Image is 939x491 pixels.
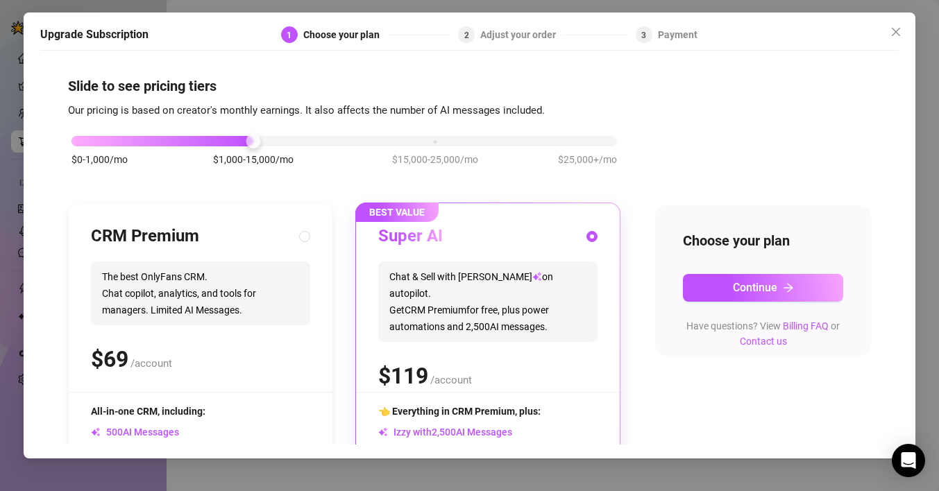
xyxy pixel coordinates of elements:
span: The best OnlyFans CRM. Chat copilot, analytics, and tools for managers. Limited AI Messages. [91,261,310,325]
span: arrow-right [783,282,794,293]
h4: Choose your plan [683,230,843,250]
span: 3 [641,30,646,40]
span: close [890,26,902,37]
span: $ [91,346,128,372]
div: Open Intercom Messenger [892,444,925,477]
h3: CRM Premium [91,225,199,248]
div: Payment [658,26,697,43]
span: AI Messages [91,427,179,438]
span: Izzy with AI Messages [378,427,512,438]
div: Adjust your order [480,26,564,43]
h5: Upgrade Subscription [40,26,149,43]
div: Choose your plan [303,26,388,43]
span: $15,000-25,000/mo [392,152,478,167]
span: Our pricing is based on creator's monthly earnings. It also affects the number of AI messages inc... [68,103,545,116]
span: All-in-one CRM, including: [91,406,205,417]
span: $ [378,363,428,389]
span: 2 [464,30,469,40]
a: Contact us [740,335,787,346]
button: Continuearrow-right [683,273,843,301]
span: Continue [733,281,777,294]
h3: Super AI [378,225,443,248]
span: BEST VALUE [355,203,439,222]
span: $25,000+/mo [558,152,617,167]
span: 👈 Everything in CRM Premium, plus: [378,406,541,417]
span: /account [130,357,172,370]
h4: Slide to see pricing tiers [68,76,871,95]
a: Billing FAQ [783,320,829,331]
span: Chat & Sell with [PERSON_NAME] on autopilot. Get CRM Premium for free, plus power automations and... [378,261,598,342]
span: /account [430,374,472,386]
span: $0-1,000/mo [71,152,128,167]
span: 1 [287,30,291,40]
span: Close [885,26,907,37]
button: Close [885,21,907,43]
span: Have questions? View or [686,320,840,346]
span: $1,000-15,000/mo [213,152,294,167]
